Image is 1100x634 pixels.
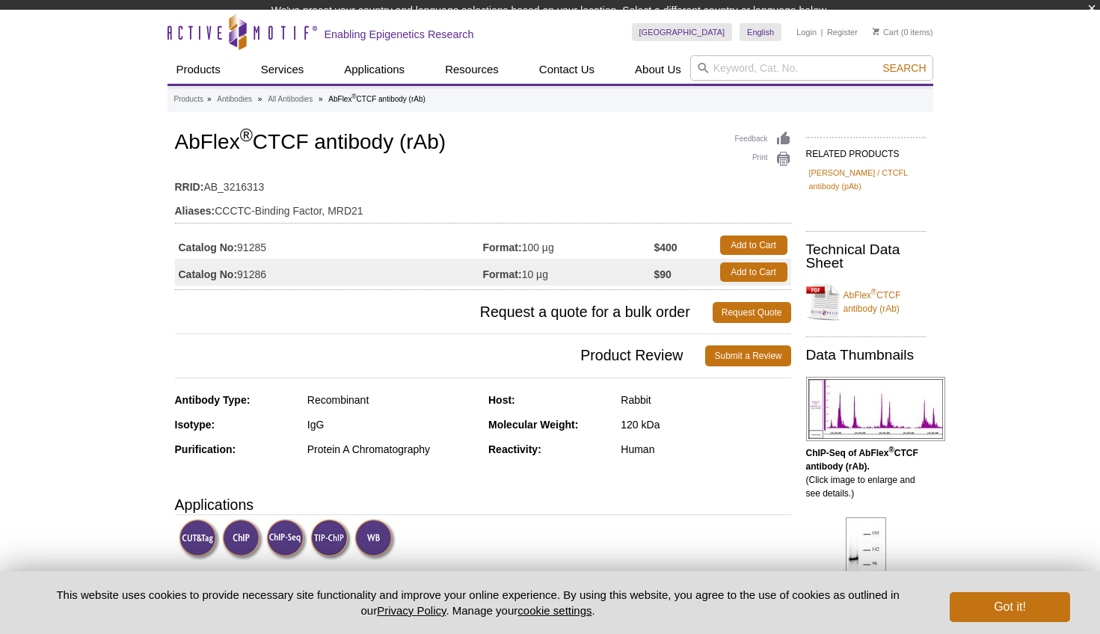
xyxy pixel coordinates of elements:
[325,28,474,41] h2: Enabling Epigenetics Research
[175,443,236,455] strong: Purification:
[31,587,926,618] p: This website uses cookies to provide necessary site functionality and improve your online experie...
[720,262,787,282] a: Add to Cart
[310,519,351,560] img: TIP-ChIP Validated
[871,288,876,296] sup: ®
[175,394,251,406] strong: Antibody Type:
[175,180,204,194] strong: RRID:
[174,93,203,106] a: Products
[175,493,791,516] h3: Applications
[240,126,253,145] sup: ®
[207,95,212,103] li: »
[307,393,477,407] div: Recombinant
[175,204,215,218] strong: Aliases:
[488,394,515,406] strong: Host:
[882,62,926,74] span: Search
[735,131,791,147] a: Feedback
[720,236,787,255] a: Add to Cart
[621,418,790,431] div: 120 kDa
[806,448,918,472] b: ChIP-Seq of AbFlex CTCF antibody (rAb).
[873,23,933,41] li: (0 items)
[621,393,790,407] div: Rabbit
[621,443,790,456] div: Human
[950,592,1069,622] button: Got it!
[175,131,791,156] h1: AbFlex CTCF antibody (rAb)
[809,166,923,193] a: [PERSON_NAME] / CTCFL antibody (pAb)
[654,268,671,281] strong: $90
[377,604,446,617] a: Privacy Policy
[735,151,791,167] a: Print
[517,604,592,617] button: cookie settings
[175,171,791,195] td: AB_3216313
[351,93,356,100] sup: ®
[217,93,252,106] a: Antibodies
[626,55,690,84] a: About Us
[483,241,522,254] strong: Format:
[319,95,323,103] li: »
[488,419,578,431] strong: Molecular Weight:
[175,232,483,259] td: 91285
[878,61,930,75] button: Search
[168,55,230,84] a: Products
[252,55,313,84] a: Services
[175,345,706,366] span: Product Review
[873,27,899,37] a: Cart
[806,377,945,441] img: AbFlex<sup>®</sup> CTCF antibody (rAb) tested by ChIP-Seq.
[222,519,263,560] img: ChIP Validated
[175,195,791,219] td: CCCTC-Binding Factor, MRD21
[328,95,425,103] li: AbFlex CTCF antibody (rAb)
[530,55,603,84] a: Contact Us
[307,418,477,431] div: IgG
[179,268,238,281] strong: Catalog No:
[740,23,781,41] a: English
[846,517,886,634] img: AbFlex<sup>®</sup> CTCF antibody (rAb) tested by Western blot.
[335,55,414,84] a: Applications
[175,419,215,431] strong: Isotype:
[806,446,926,500] p: (Click image to enlarge and see details.)
[258,95,262,103] li: »
[806,137,926,164] h2: RELATED PRODUCTS
[806,280,926,324] a: AbFlex®CTCF antibody (rAb)
[796,27,817,37] a: Login
[179,519,220,560] img: CUT&Tag Validated
[705,345,790,366] a: Submit a Review
[888,446,894,454] sup: ®
[483,268,522,281] strong: Format:
[654,241,677,254] strong: $400
[690,55,933,81] input: Keyword, Cat. No.
[806,348,926,362] h2: Data Thumbnails
[268,93,313,106] a: All Antibodies
[488,443,541,455] strong: Reactivity:
[821,23,823,41] li: |
[175,302,713,323] span: Request a quote for a bulk order
[266,519,307,560] img: ChIP-Seq Validated
[436,55,508,84] a: Resources
[179,241,238,254] strong: Catalog No:
[175,259,483,286] td: 91286
[307,443,477,456] div: Protein A Chromatography
[713,302,791,323] a: Request Quote
[827,27,858,37] a: Register
[632,23,733,41] a: [GEOGRAPHIC_DATA]
[354,519,396,560] img: Western Blot Validated
[483,232,654,259] td: 100 µg
[806,243,926,270] h2: Technical Data Sheet
[873,28,879,35] img: Your Cart
[483,259,654,286] td: 10 µg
